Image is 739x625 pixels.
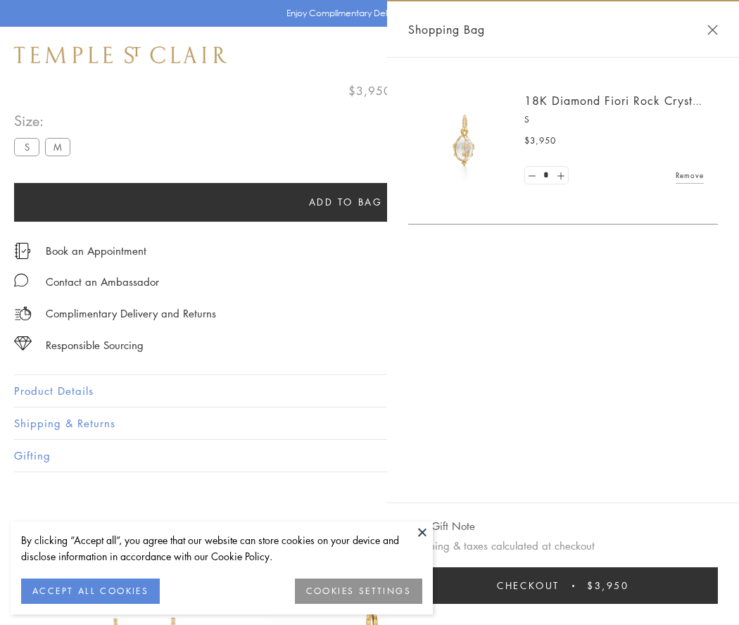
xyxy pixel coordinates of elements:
[14,440,725,472] button: Gifting
[14,46,227,63] img: Temple St. Clair
[46,305,216,322] p: Complimentary Delivery and Returns
[497,578,560,593] span: Checkout
[14,305,32,322] img: icon_delivery.svg
[707,25,718,35] button: Close Shopping Bag
[14,375,725,407] button: Product Details
[46,273,159,291] div: Contact an Ambassador
[525,167,539,184] a: Set quantity to 0
[46,336,144,354] div: Responsible Sourcing
[422,99,507,183] img: P51889-E11FIORI
[14,138,39,156] label: S
[14,408,725,439] button: Shipping & Returns
[309,194,383,210] span: Add to bag
[286,6,446,20] p: Enjoy Complimentary Delivery & Returns
[408,20,485,39] span: Shopping Bag
[348,82,391,100] span: $3,950
[14,336,32,351] img: icon_sourcing.svg
[21,532,422,564] div: By clicking “Accept all”, you agree that our website can store cookies on your device and disclos...
[587,578,629,593] span: $3,950
[45,138,70,156] label: M
[676,168,704,183] a: Remove
[14,109,76,132] span: Size:
[408,517,475,535] button: Add Gift Note
[524,113,704,127] p: S
[295,579,422,604] button: COOKIES SETTINGS
[14,243,31,259] img: icon_appointment.svg
[14,273,28,287] img: MessageIcon-01_2.svg
[21,579,160,604] button: ACCEPT ALL COOKIES
[14,183,677,222] button: Add to bag
[553,167,567,184] a: Set quantity to 2
[408,567,718,604] button: Checkout $3,950
[46,243,146,258] a: Book an Appointment
[524,134,556,148] span: $3,950
[408,537,718,555] p: Shipping & taxes calculated at checkout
